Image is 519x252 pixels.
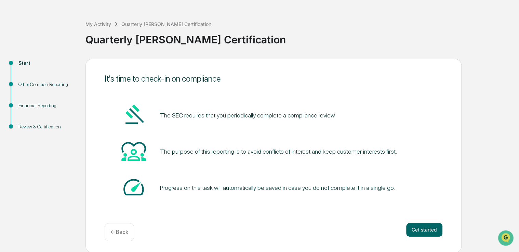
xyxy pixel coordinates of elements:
div: Financial Reporting [18,102,75,109]
div: It's time to check-in on compliance [105,74,442,84]
p: How can we help? [7,14,124,25]
div: 🖐️ [7,87,12,92]
span: Pylon [68,116,83,121]
a: 🗄️Attestations [47,83,88,96]
div: Quarterly [PERSON_NAME] Certification [121,21,211,27]
div: My Activity [85,21,111,27]
div: Progress on this task will automatically be saved in case you do not complete it in a single go. [160,184,395,191]
div: 🗄️ [50,87,55,92]
a: 🖐️Preclearance [4,83,47,96]
div: Start [18,60,75,67]
button: Start new chat [116,54,124,62]
span: Preclearance [14,86,44,93]
div: 🔎 [7,100,12,105]
span: Data Lookup [14,99,43,106]
iframe: Open customer support [497,229,516,248]
p: ← Back [110,229,128,235]
img: Speed-dial [121,175,146,199]
img: 1746055101610-c473b297-6a78-478c-a979-82029cc54cd1 [7,52,19,65]
div: We're available if you need us! [23,59,86,65]
div: Start new chat [23,52,112,59]
a: 🔎Data Lookup [4,96,46,109]
a: Powered byPylon [48,115,83,121]
span: Attestations [56,86,85,93]
div: Other Common Reporting [18,81,75,88]
div: Quarterly [PERSON_NAME] Certification [85,28,516,46]
pre: The SEC requires that you periodically complete a compliance review [160,111,335,120]
img: Heart [121,139,146,163]
button: Get started [406,223,442,237]
img: Gavel [121,102,146,127]
div: Review & Certification [18,123,75,130]
div: The purpose of this reporting is to avoid conflicts of interest and keep customer interests first. [160,148,397,155]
